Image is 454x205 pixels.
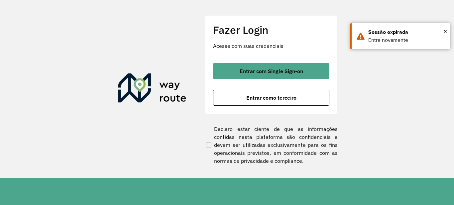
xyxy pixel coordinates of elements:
[213,63,329,79] button: button
[205,125,338,165] label: Declaro estar ciente de que as informações contidas nesta plataforma são confidenciais e devem se...
[213,90,329,106] button: button
[213,24,329,36] h2: Fazer Login
[444,26,447,36] button: Close
[246,95,296,100] span: Entrar como terceiro
[368,36,445,44] div: Entre novamente
[213,42,329,50] p: Acesse com suas credenciais
[368,28,445,36] div: Sessão expirada
[240,68,303,74] span: Entrar com Single Sign-on
[444,26,447,36] span: ×
[118,73,186,105] img: Roteirizador AmbevTech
